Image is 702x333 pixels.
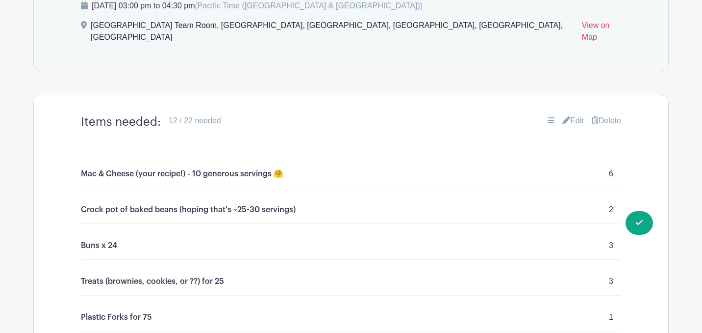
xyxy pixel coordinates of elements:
[81,240,117,251] p: Buns x 24
[81,115,161,129] h4: Items needed:
[609,168,613,180] p: 6
[81,204,296,216] p: Crock pot of baked beans (hoping that's ~25-30 servings)
[91,20,574,47] div: [GEOGRAPHIC_DATA] Team Room, [GEOGRAPHIC_DATA], [GEOGRAPHIC_DATA], [GEOGRAPHIC_DATA], [GEOGRAPHIC...
[582,20,621,47] a: View on Map
[81,276,224,287] p: Treats (brownies, cookies, or ??) for 25
[169,115,221,127] div: 12 / 22 needed
[592,115,621,127] a: Delete
[562,115,584,127] a: Edit
[609,240,613,251] p: 3
[81,168,283,180] p: Mac & Cheese (your recipe!) - 10 generous servings 🤗
[81,311,152,323] p: Plastic Forks for 75
[609,276,613,287] p: 3
[609,204,613,216] p: 2
[609,311,613,323] p: 1
[195,1,423,10] span: (Pacific Time ([GEOGRAPHIC_DATA] & [GEOGRAPHIC_DATA]))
